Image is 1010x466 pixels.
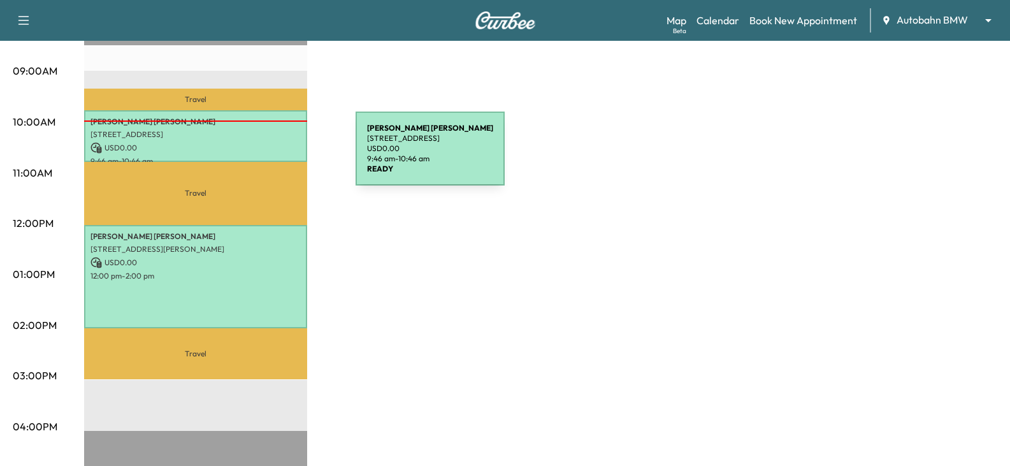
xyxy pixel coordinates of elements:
[13,368,57,383] p: 03:00PM
[84,328,307,380] p: Travel
[90,271,301,281] p: 12:00 pm - 2:00 pm
[673,26,686,36] div: Beta
[749,13,857,28] a: Book New Appointment
[667,13,686,28] a: MapBeta
[90,117,301,127] p: [PERSON_NAME] [PERSON_NAME]
[90,244,301,254] p: [STREET_ADDRESS][PERSON_NAME]
[13,63,57,78] p: 09:00AM
[13,317,57,333] p: 02:00PM
[13,114,55,129] p: 10:00AM
[696,13,739,28] a: Calendar
[84,162,307,226] p: Travel
[13,165,52,180] p: 11:00AM
[13,215,54,231] p: 12:00PM
[13,266,55,282] p: 01:00PM
[90,142,301,154] p: USD 0.00
[897,13,968,27] span: Autobahn BMW
[90,231,301,242] p: [PERSON_NAME] [PERSON_NAME]
[13,419,57,434] p: 04:00PM
[90,156,301,166] p: 9:46 am - 10:46 am
[90,129,301,140] p: [STREET_ADDRESS]
[90,257,301,268] p: USD 0.00
[475,11,536,29] img: Curbee Logo
[84,89,307,110] p: Travel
